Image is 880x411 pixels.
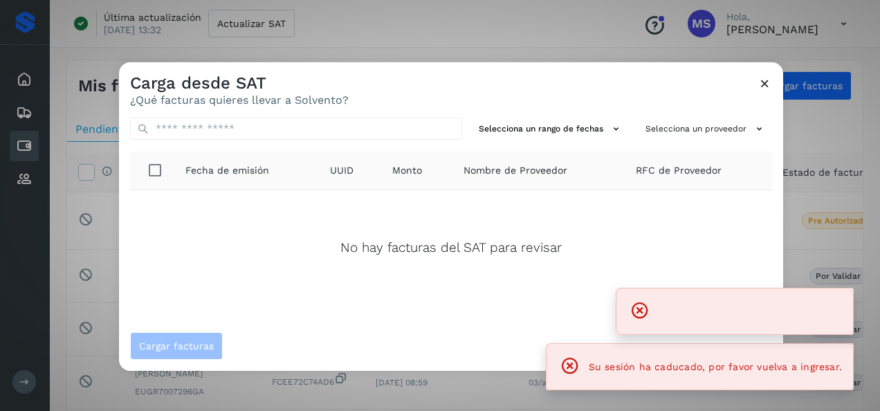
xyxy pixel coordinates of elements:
[340,240,562,256] p: No hay facturas del SAT para revisar
[139,341,214,351] span: Cargar facturas
[640,118,772,140] button: Selecciona un proveedor
[392,163,422,178] span: Monto
[464,163,567,178] span: Nombre de Proveedor
[130,73,349,93] h3: Carga desde SAT
[636,163,722,178] span: RFC de Proveedor
[185,163,269,178] span: Fecha de emisión
[589,361,842,372] span: Su sesión ha caducado, por favor vuelva a ingresar.
[130,93,349,107] p: ¿Qué facturas quieres llevar a Solvento?
[473,118,629,140] button: Selecciona un rango de fechas
[330,163,354,178] span: UUID
[130,332,223,360] button: Cargar facturas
